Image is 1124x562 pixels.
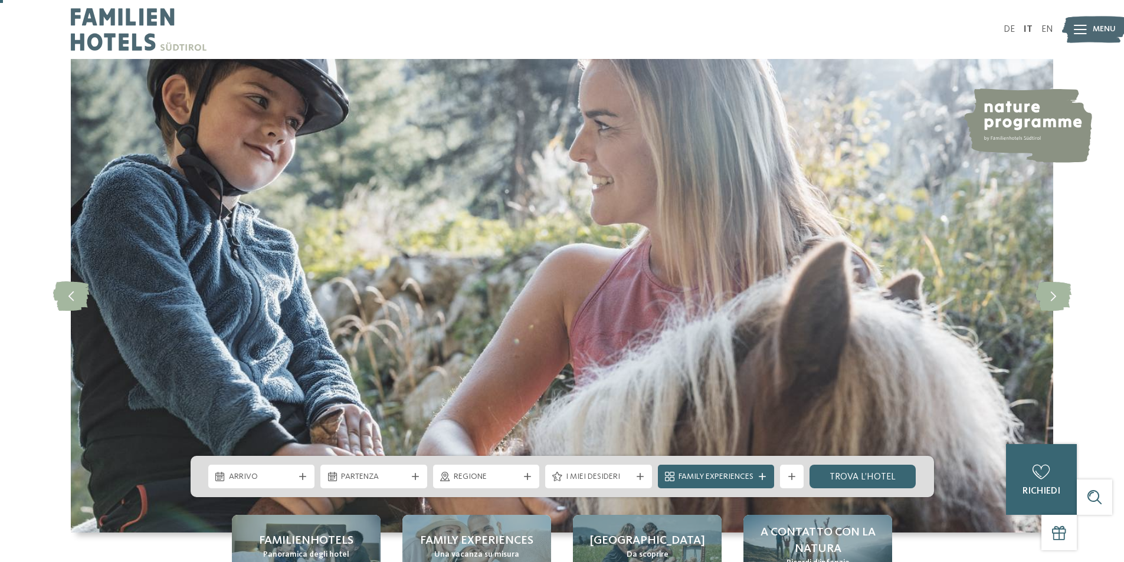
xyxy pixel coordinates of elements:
[1093,24,1116,35] span: Menu
[962,88,1092,163] img: nature programme by Familienhotels Südtirol
[259,533,353,549] span: Familienhotels
[341,471,407,483] span: Partenza
[755,524,880,557] span: A contatto con la natura
[1024,25,1033,34] a: IT
[627,549,668,561] span: Da scoprire
[420,533,533,549] span: Family experiences
[590,533,705,549] span: [GEOGRAPHIC_DATA]
[229,471,294,483] span: Arrivo
[1004,25,1015,34] a: DE
[454,471,519,483] span: Regione
[71,59,1053,533] img: Family hotel Alto Adige: the happy family places!
[1006,444,1077,515] a: richiedi
[434,549,519,561] span: Una vacanza su misura
[679,471,753,483] span: Family Experiences
[1041,25,1053,34] a: EN
[263,549,349,561] span: Panoramica degli hotel
[810,465,916,488] a: trova l’hotel
[566,471,631,483] span: I miei desideri
[1023,487,1060,496] span: richiedi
